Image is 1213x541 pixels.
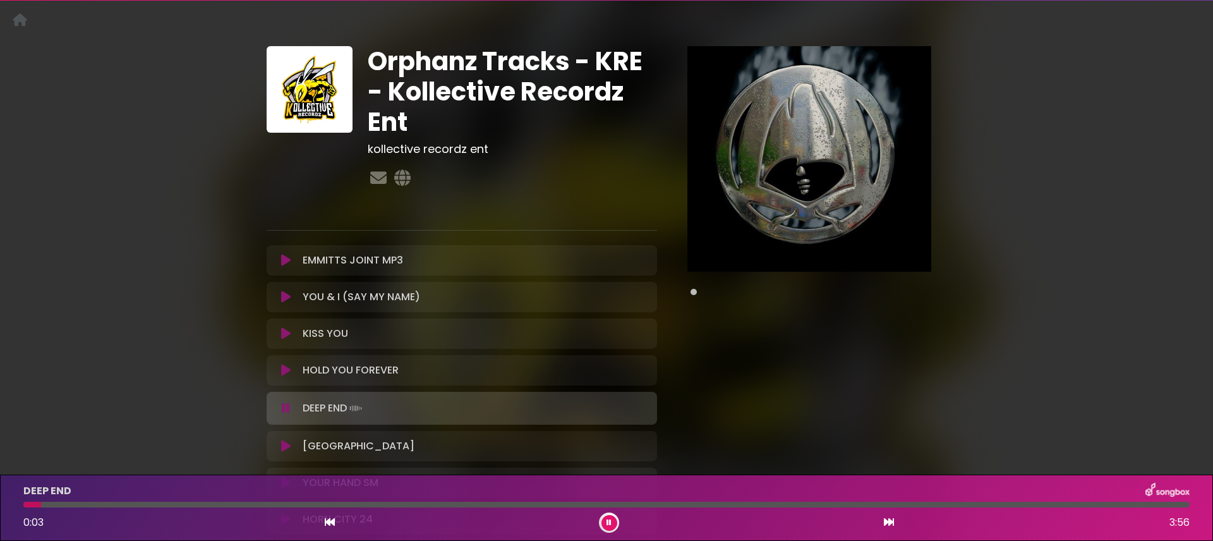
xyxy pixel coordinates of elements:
[1169,515,1190,530] span: 3:56
[23,483,71,499] p: DEEP END
[267,46,353,132] img: GUNWSRGhRCaYHykjiXYu
[303,289,420,305] p: YOU & I (SAY MY NAME)
[368,46,656,137] h1: Orphanz Tracks - KRE - Kollective Recordz Ent
[1145,483,1190,499] img: songbox-logo-white.png
[303,253,403,268] p: EMMITTS JOINT MP3
[303,363,399,378] p: HOLD YOU FOREVER
[347,399,365,417] img: waveform4.gif
[687,46,931,272] img: Main Media
[303,439,414,454] p: [GEOGRAPHIC_DATA]
[368,142,656,156] h3: kollective recordz ent
[303,399,365,417] p: DEEP END
[303,326,348,341] p: KISS YOU
[23,515,44,530] span: 0:03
